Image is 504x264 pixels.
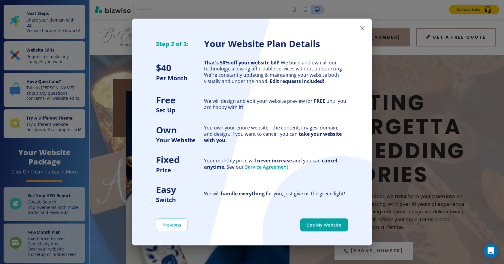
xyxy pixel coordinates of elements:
div: Open Intercom Messenger [484,244,498,258]
strong: That's 50% off your website bill! [204,59,280,66]
div: You own your entire website - the content, images, domain, and design. If you want to cancel, you... [204,125,348,143]
strong: FREE [314,98,325,104]
strong: handle everything [221,190,265,197]
button: See My Website [300,218,348,231]
a: Service Agreement [245,164,288,170]
strong: Fixed [156,153,180,166]
strong: never increase [257,157,292,164]
div: We build and own all our technology, allowing affordable services without outsourcing. We're cons... [204,60,348,85]
strong: Free [156,94,176,106]
button: Previous [156,218,188,231]
h5: Set Up [156,106,204,114]
h5: Your Website [156,136,204,144]
h5: Switch [156,196,204,204]
strong: $ 40 [156,61,171,74]
h5: Price [156,166,204,174]
h5: Per Month [156,74,204,82]
div: We will design and edit your website preview for until you are happy with it! [204,98,348,111]
strong: cancel anytime [204,157,337,170]
strong: Edit requests included! [270,78,324,85]
strong: take your website with you. [204,131,342,144]
div: We will for you, just give us the green light! [204,191,348,197]
strong: Own [156,124,177,136]
div: Your monthly price will and you can . See our . [204,158,348,170]
h5: Step 2 of 2: [156,40,204,48]
h3: Your Website Plan Details [204,38,348,50]
strong: Easy [156,183,176,196]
